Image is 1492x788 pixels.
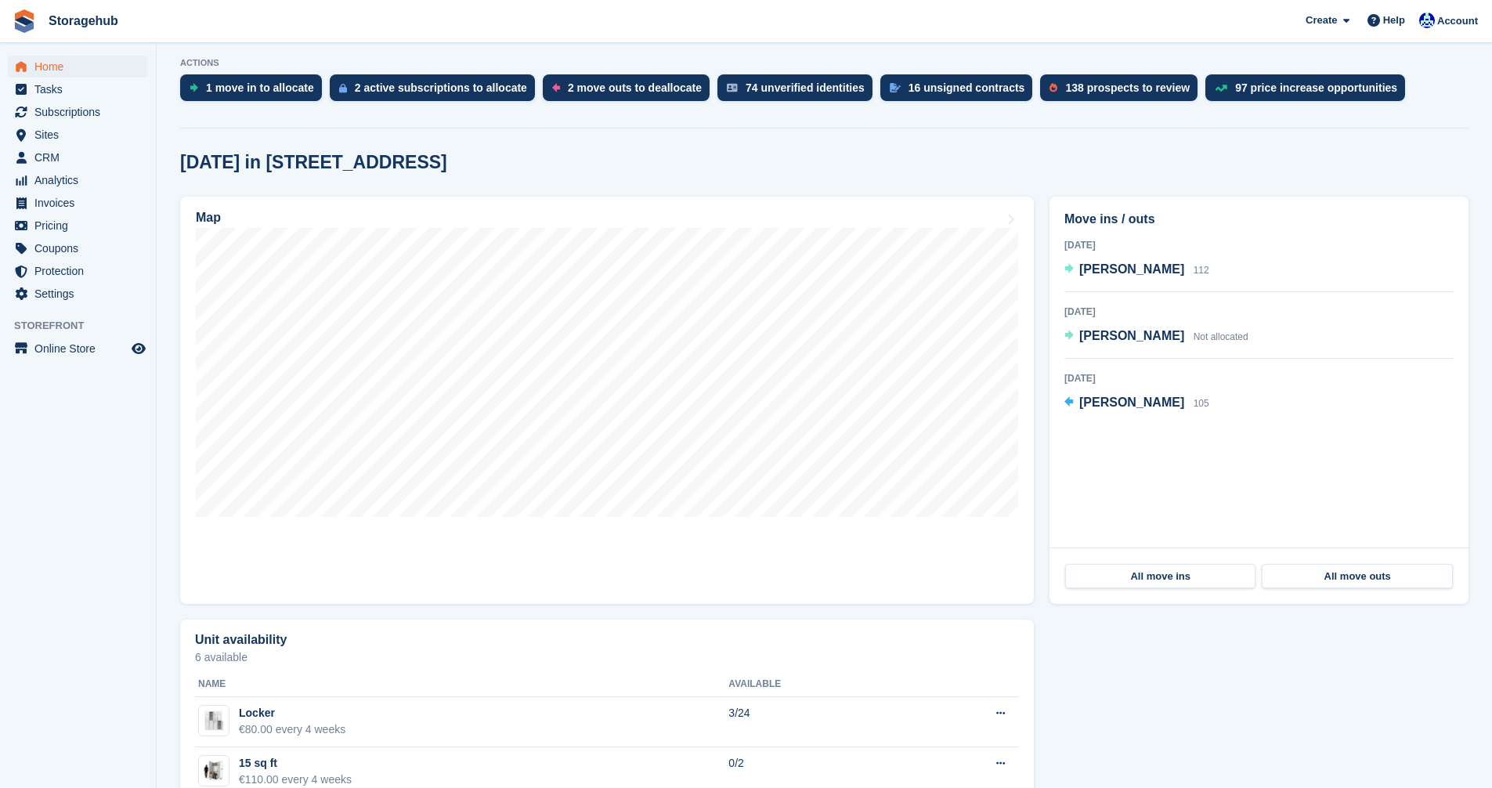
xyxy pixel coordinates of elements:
[8,101,148,123] a: menu
[34,237,128,259] span: Coupons
[1064,393,1209,414] a: [PERSON_NAME] 105
[1306,13,1337,28] span: Create
[129,339,148,358] a: Preview store
[8,283,148,305] a: menu
[239,755,352,772] div: 15 sq ft
[42,8,125,34] a: Storagehub
[1064,238,1454,252] div: [DATE]
[1064,260,1209,280] a: [PERSON_NAME] 112
[34,283,128,305] span: Settings
[727,83,738,92] img: verify_identity-adf6edd0f0f0b5bbfe63781bf79b02c33cf7c696d77639b501bdc392416b5a36.svg
[199,759,229,782] img: 15-sqft-unit-2.jpg
[206,81,314,94] div: 1 move in to allocate
[199,710,229,732] img: AdobeStock_336629645.jpeg
[728,697,907,747] td: 3/24
[552,83,560,92] img: move_outs_to_deallocate_icon-f764333ba52eb49d3ac5e1228854f67142a1ed5810a6f6cc68b1a99e826820c5.svg
[728,672,907,697] th: Available
[8,192,148,214] a: menu
[339,83,347,93] img: active_subscription_to_allocate_icon-d502201f5373d7db506a760aba3b589e785aa758c864c3986d89f69b8ff3...
[1064,305,1454,319] div: [DATE]
[180,152,447,173] h2: [DATE] in [STREET_ADDRESS]
[34,101,128,123] span: Subscriptions
[195,652,1019,663] p: 6 available
[196,211,221,225] h2: Map
[880,74,1041,109] a: 16 unsigned contracts
[13,9,36,33] img: stora-icon-8386f47178a22dfd0bd8f6a31ec36ba5ce8667c1dd55bd0f319d3a0aa187defe.svg
[8,124,148,146] a: menu
[239,772,352,788] div: €110.00 every 4 weeks
[1383,13,1405,28] span: Help
[1079,262,1184,276] span: [PERSON_NAME]
[34,260,128,282] span: Protection
[909,81,1025,94] div: 16 unsigned contracts
[8,215,148,237] a: menu
[1194,265,1209,276] span: 112
[180,197,1034,604] a: Map
[8,338,148,360] a: menu
[1064,371,1454,385] div: [DATE]
[34,78,128,100] span: Tasks
[8,169,148,191] a: menu
[8,237,148,259] a: menu
[1205,74,1413,109] a: 97 price increase opportunities
[568,81,702,94] div: 2 move outs to deallocate
[746,81,865,94] div: 74 unverified identities
[1065,81,1190,94] div: 138 prospects to review
[190,83,198,92] img: move_ins_to_allocate_icon-fdf77a2bb77ea45bf5b3d319d69a93e2d87916cf1d5bf7949dd705db3b84f3ca.svg
[8,260,148,282] a: menu
[34,56,128,78] span: Home
[8,56,148,78] a: menu
[34,124,128,146] span: Sites
[14,318,156,334] span: Storefront
[543,74,717,109] a: 2 move outs to deallocate
[195,672,728,697] th: Name
[8,146,148,168] a: menu
[1194,331,1248,342] span: Not allocated
[1049,83,1057,92] img: prospect-51fa495bee0391a8d652442698ab0144808aea92771e9ea1ae160a38d050c398.svg
[180,74,330,109] a: 1 move in to allocate
[239,721,345,738] div: €80.00 every 4 weeks
[34,192,128,214] span: Invoices
[239,705,345,721] div: Locker
[1079,396,1184,409] span: [PERSON_NAME]
[1040,74,1205,109] a: 138 prospects to review
[8,78,148,100] a: menu
[890,83,901,92] img: contract_signature_icon-13c848040528278c33f63329250d36e43548de30e8caae1d1a13099fd9432cc5.svg
[330,74,543,109] a: 2 active subscriptions to allocate
[34,338,128,360] span: Online Store
[34,146,128,168] span: CRM
[1064,327,1248,347] a: [PERSON_NAME] Not allocated
[195,633,287,647] h2: Unit availability
[180,58,1469,68] p: ACTIONS
[34,215,128,237] span: Pricing
[1064,210,1454,229] h2: Move ins / outs
[1079,329,1184,342] span: [PERSON_NAME]
[717,74,880,109] a: 74 unverified identities
[1262,564,1452,589] a: All move outs
[34,169,128,191] span: Analytics
[1194,398,1209,409] span: 105
[1419,13,1435,28] img: Vladimir Osojnik
[1215,85,1227,92] img: price_increase_opportunities-93ffe204e8149a01c8c9dc8f82e8f89637d9d84a8eef4429ea346261dce0b2c0.svg
[1065,564,1255,589] a: All move ins
[1437,13,1478,29] span: Account
[1235,81,1397,94] div: 97 price increase opportunities
[355,81,527,94] div: 2 active subscriptions to allocate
